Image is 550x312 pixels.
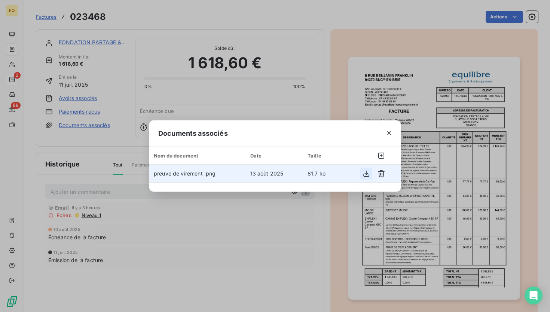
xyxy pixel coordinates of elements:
div: Open Intercom Messenger [525,286,543,304]
span: 81.7 ko [308,170,326,177]
div: Nom du document [154,153,241,159]
div: Taille [308,153,335,159]
div: Date [250,153,299,159]
span: preuve de virement .png [154,170,216,177]
span: Documents associés [158,128,228,138]
span: 13 août 2025 [250,170,284,177]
